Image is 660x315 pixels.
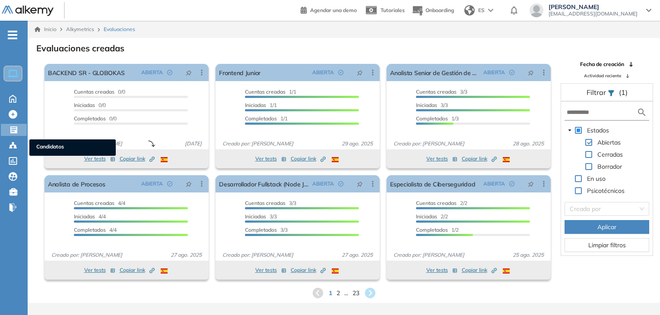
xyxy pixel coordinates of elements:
a: Especialista de Ciberseguridad [390,175,475,192]
span: ... [344,289,348,298]
span: 28 ago. 2025 [509,140,547,148]
span: En uso [587,175,606,183]
span: 1/2 [416,227,459,233]
span: 3/3 [245,213,277,220]
span: 4/4 [74,227,117,233]
span: Cuentas creadas [74,88,114,95]
span: Creado por: [PERSON_NAME] [219,251,297,259]
span: Cuentas creadas [416,88,457,95]
span: [EMAIL_ADDRESS][DOMAIN_NAME] [549,10,638,17]
button: pushpin [350,177,369,191]
span: Estados [585,125,611,135]
span: Psicotécnicos [585,186,626,196]
span: Copiar link [291,266,326,274]
button: Ver tests [426,154,457,164]
span: check-circle [167,181,172,186]
span: check-circle [338,181,343,186]
span: pushpin [357,180,363,187]
span: Completados [245,115,277,122]
span: ABIERTA [312,180,334,188]
span: Copiar link [120,155,155,163]
span: ABIERTA [141,69,163,76]
span: 3/3 [416,102,448,108]
span: 4/4 [74,213,106,220]
span: Cuentas creadas [245,88,286,95]
img: arrow [488,9,493,12]
img: ESP [332,157,339,162]
button: Aplicar [565,220,649,234]
button: pushpin [179,177,198,191]
span: Iniciadas [416,102,437,108]
span: Alkymetrics [66,26,94,32]
button: Ver tests [426,265,457,275]
a: Inicio [35,25,57,33]
span: Completados [74,115,106,122]
a: Frontend Junior [219,64,260,81]
span: 0/0 [74,102,106,108]
span: 1/1 [245,115,288,122]
span: pushpin [528,69,534,76]
button: Ver tests [255,154,286,164]
span: Borrador [597,163,622,170]
span: ABIERTA [312,69,334,76]
span: Tutoriales [381,7,405,13]
span: 4/4 [74,200,125,206]
span: Completados [245,227,277,233]
span: Limpiar filtros [588,240,626,250]
span: 23 [352,289,359,298]
span: Creado por: [PERSON_NAME] [48,251,126,259]
span: 0/0 [74,115,117,122]
span: Onboarding [425,7,454,13]
img: Logo [2,6,54,16]
span: En uso [585,173,607,184]
span: Filtrar [587,88,608,97]
span: [DATE] [181,140,205,148]
a: Analista de Procesos [48,175,105,192]
span: Estados [587,126,609,134]
button: Copiar link [291,154,326,164]
span: Iniciadas [245,102,266,108]
span: 27 ago. 2025 [338,251,376,259]
a: BACKEND SR - GLOBOKAS [48,64,124,81]
span: Abiertas [596,137,622,148]
span: Aplicar [597,222,616,232]
span: pushpin [186,69,192,76]
span: 1 [329,289,332,298]
span: Completados [74,227,106,233]
span: Creado por: [PERSON_NAME] [390,140,468,148]
span: Psicotécnicos [587,187,625,195]
button: Limpiar filtros [565,238,649,252]
span: 2/2 [416,213,448,220]
span: pushpin [186,180,192,187]
img: ESP [161,157,168,162]
span: Creado por: [PERSON_NAME] [219,140,297,148]
span: caret-down [568,128,572,132]
img: ESP [161,268,168,274]
button: pushpin [350,66,369,79]
button: Copiar link [291,265,326,275]
span: 2/2 [416,200,467,206]
button: Ver tests [84,154,115,164]
img: search icon [637,107,647,118]
span: Iniciadas [74,102,95,108]
span: 0/0 [74,88,125,95]
button: Onboarding [412,1,454,20]
button: pushpin [521,177,540,191]
span: Iniciadas [416,213,437,220]
span: 2 [336,289,340,298]
a: Agendar una demo [301,4,357,15]
i: - [8,34,17,36]
span: Iniciadas [74,213,95,220]
span: Agendar una demo [310,7,357,13]
span: Iniciadas [245,213,266,220]
span: Copiar link [120,266,155,274]
img: ESP [332,268,339,274]
span: check-circle [338,70,343,75]
span: Cerradas [597,151,623,158]
span: 27 ago. 2025 [167,251,205,259]
span: Copiar link [462,155,497,163]
span: check-circle [167,70,172,75]
span: Completados [416,115,448,122]
span: 3/3 [245,200,296,206]
span: Completados [416,227,448,233]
